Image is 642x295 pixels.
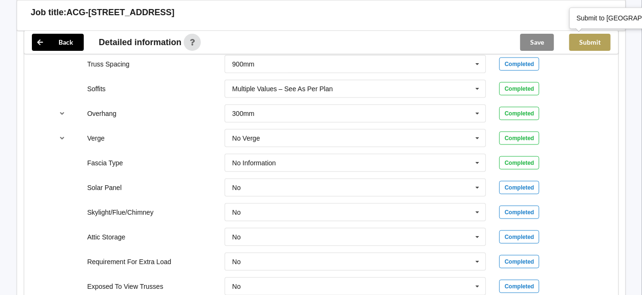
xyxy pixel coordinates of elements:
button: Back [32,34,84,51]
button: reference-toggle [53,130,71,147]
label: Exposed To View Trusses [87,283,163,290]
div: No [232,258,241,265]
h3: Job title: [31,7,67,18]
label: Attic Storage [87,233,125,241]
label: Truss Spacing [87,60,129,68]
div: Completed [499,107,539,120]
div: No [232,283,241,290]
div: 300mm [232,110,255,117]
div: Completed [499,206,539,219]
div: Completed [499,132,539,145]
div: Multiple Values – See As Per Plan [232,86,333,92]
div: No [232,209,241,216]
div: No Information [232,160,276,166]
div: Completed [499,82,539,95]
label: Solar Panel [87,184,121,191]
label: Verge [87,134,105,142]
div: Completed [499,57,539,71]
label: Fascia Type [87,159,123,167]
div: Completed [499,181,539,194]
label: Requirement For Extra Load [87,258,171,266]
label: Skylight/Flue/Chimney [87,209,153,216]
label: Soffits [87,85,106,93]
div: Completed [499,230,539,244]
div: Completed [499,255,539,268]
div: No Verge [232,135,260,142]
button: reference-toggle [53,105,71,122]
div: 900mm [232,61,255,67]
button: Submit [569,34,611,51]
span: Detailed information [99,38,182,47]
div: No [232,234,241,240]
label: Overhang [87,110,116,117]
h3: ACG-[STREET_ADDRESS] [67,7,175,18]
div: Completed [499,280,539,293]
div: Completed [499,156,539,170]
div: No [232,184,241,191]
